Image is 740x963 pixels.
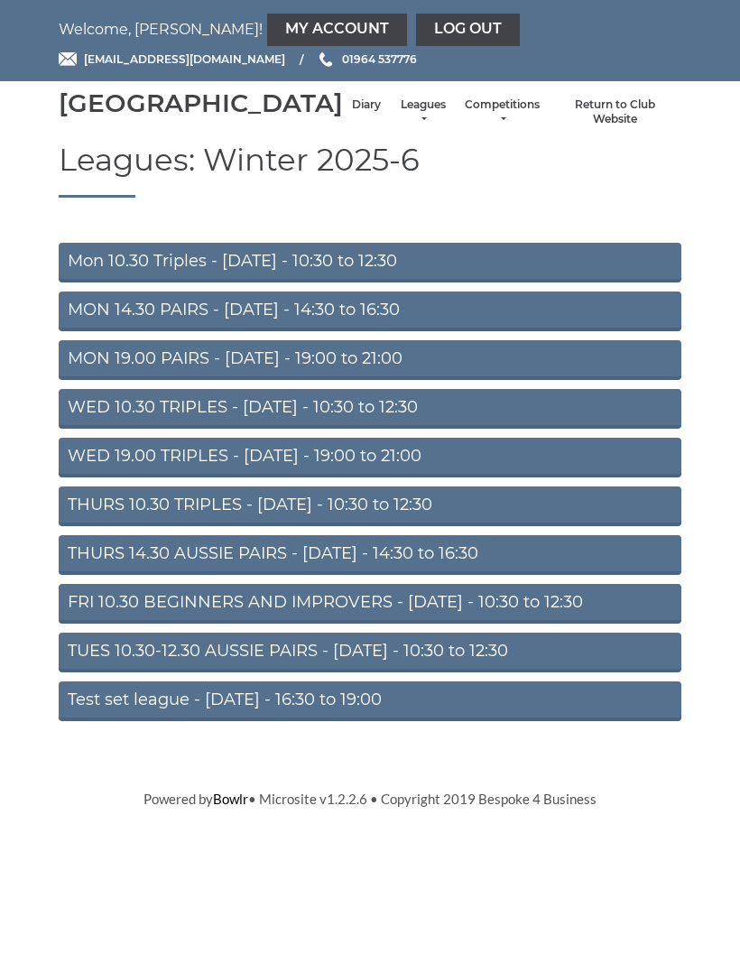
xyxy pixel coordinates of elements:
[352,97,381,113] a: Diary
[399,97,447,127] a: Leagues
[59,51,285,68] a: Email [EMAIL_ADDRESS][DOMAIN_NAME]
[59,438,681,477] a: WED 19.00 TRIPLES - [DATE] - 19:00 to 21:00
[416,14,520,46] a: Log out
[213,791,248,807] a: Bowlr
[317,51,417,68] a: Phone us 01964 537776
[59,292,681,331] a: MON 14.30 PAIRS - [DATE] - 14:30 to 16:30
[59,14,681,46] nav: Welcome, [PERSON_NAME]!
[59,89,343,117] div: [GEOGRAPHIC_DATA]
[59,584,681,624] a: FRI 10.30 BEGINNERS AND IMPROVERS - [DATE] - 10:30 to 12:30
[59,486,681,526] a: THURS 10.30 TRIPLES - [DATE] - 10:30 to 12:30
[59,243,681,282] a: Mon 10.30 Triples - [DATE] - 10:30 to 12:30
[59,535,681,575] a: THURS 14.30 AUSSIE PAIRS - [DATE] - 14:30 to 16:30
[59,633,681,672] a: TUES 10.30-12.30 AUSSIE PAIRS - [DATE] - 10:30 to 12:30
[558,97,672,127] a: Return to Club Website
[465,97,540,127] a: Competitions
[59,340,681,380] a: MON 19.00 PAIRS - [DATE] - 19:00 to 21:00
[342,52,417,66] span: 01964 537776
[59,389,681,429] a: WED 10.30 TRIPLES - [DATE] - 10:30 to 12:30
[59,144,681,198] h1: Leagues: Winter 2025-6
[143,791,597,807] span: Powered by • Microsite v1.2.2.6 • Copyright 2019 Bespoke 4 Business
[267,14,407,46] a: My Account
[319,52,332,67] img: Phone us
[59,52,77,66] img: Email
[84,52,285,66] span: [EMAIL_ADDRESS][DOMAIN_NAME]
[59,681,681,721] a: Test set league - [DATE] - 16:30 to 19:00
